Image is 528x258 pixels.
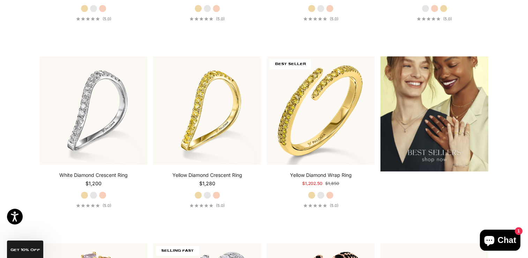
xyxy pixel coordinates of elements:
div: GET 10% Off [7,241,43,258]
div: 5.0 out of 5.0 stars [417,17,440,21]
sale-price: $1,202.50 [302,180,322,187]
a: 5.0 out of 5.0 stars(5.0) [189,16,225,21]
img: #WhiteGold [39,56,148,165]
div: 5.0 out of 5.0 stars [76,203,100,207]
span: SELLING FAST [156,246,199,256]
div: 5.0 out of 5.0 stars [189,203,213,207]
div: 5.0 out of 5.0 stars [76,17,100,21]
a: 5.0 out of 5.0 stars(5.0) [303,16,339,21]
span: (5.0) [103,203,111,208]
a: Yellow Diamond Crescent Ring [172,172,242,179]
a: 5.0 out of 5.0 stars(5.0) [76,16,111,21]
a: 5.0 out of 5.0 stars(5.0) [189,203,225,208]
div: 5.0 out of 5.0 stars [189,17,213,21]
img: #YellowGold [153,56,261,165]
compare-at-price: $1,850 [325,180,339,187]
a: 5.0 out of 5.0 stars(5.0) [303,203,339,208]
a: 5.0 out of 5.0 stars(5.0) [417,16,452,21]
span: GET 10% Off [10,248,40,252]
span: (5.0) [216,16,225,21]
div: 5.0 out of 5.0 stars [303,203,327,207]
sale-price: $1,280 [199,180,215,187]
span: (5.0) [103,16,111,21]
sale-price: $1,200 [85,180,102,187]
a: White Diamond Crescent Ring [59,172,128,179]
span: (5.0) [216,203,225,208]
span: BEST SELLER [269,59,311,69]
a: Yellow Diamond Wrap Ring [290,172,352,179]
span: (5.0) [330,16,339,21]
img: #YellowGold [267,56,375,165]
span: (5.0) [443,16,452,21]
a: 5.0 out of 5.0 stars(5.0) [76,203,111,208]
span: (5.0) [330,203,339,208]
div: 5.0 out of 5.0 stars [303,17,327,21]
inbox-online-store-chat: Shopify online store chat [478,230,522,252]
